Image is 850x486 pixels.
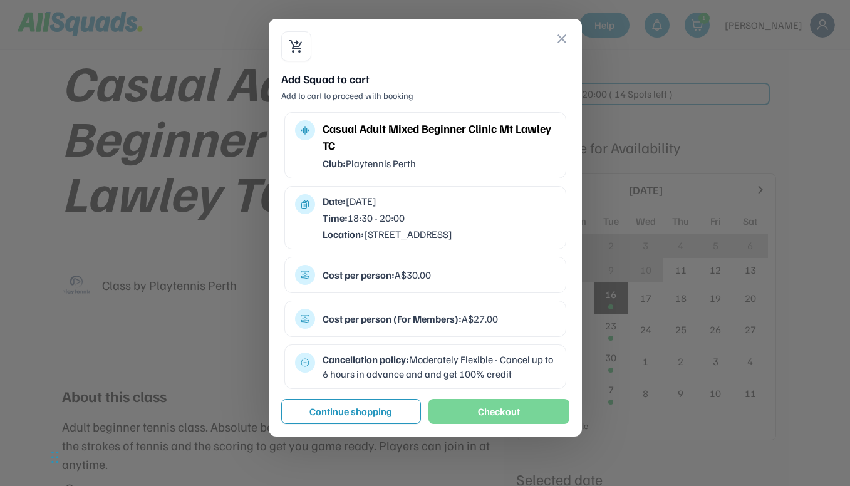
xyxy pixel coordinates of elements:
[323,313,462,325] strong: Cost per person (For Members):
[428,399,569,424] button: Checkout
[323,157,346,170] strong: Club:
[281,71,569,87] div: Add Squad to cart
[323,353,409,366] strong: Cancellation policy:
[289,39,304,54] button: shopping_cart_checkout
[323,312,556,326] div: A$27.00
[323,120,556,154] div: Casual Adult Mixed Beginner Clinic Mt Lawley TC
[323,211,556,225] div: 18:30 - 20:00
[300,125,310,135] button: multitrack_audio
[554,31,569,46] button: close
[323,212,348,224] strong: Time:
[323,195,346,207] strong: Date:
[281,399,421,424] button: Continue shopping
[323,228,364,240] strong: Location:
[323,194,556,208] div: [DATE]
[323,268,556,282] div: A$30.00
[281,90,569,102] div: Add to cart to proceed with booking
[323,269,395,281] strong: Cost per person:
[323,157,556,170] div: Playtennis Perth
[323,227,556,241] div: [STREET_ADDRESS]
[323,353,556,381] div: Moderately Flexible - Cancel up to 6 hours in advance and and get 100% credit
